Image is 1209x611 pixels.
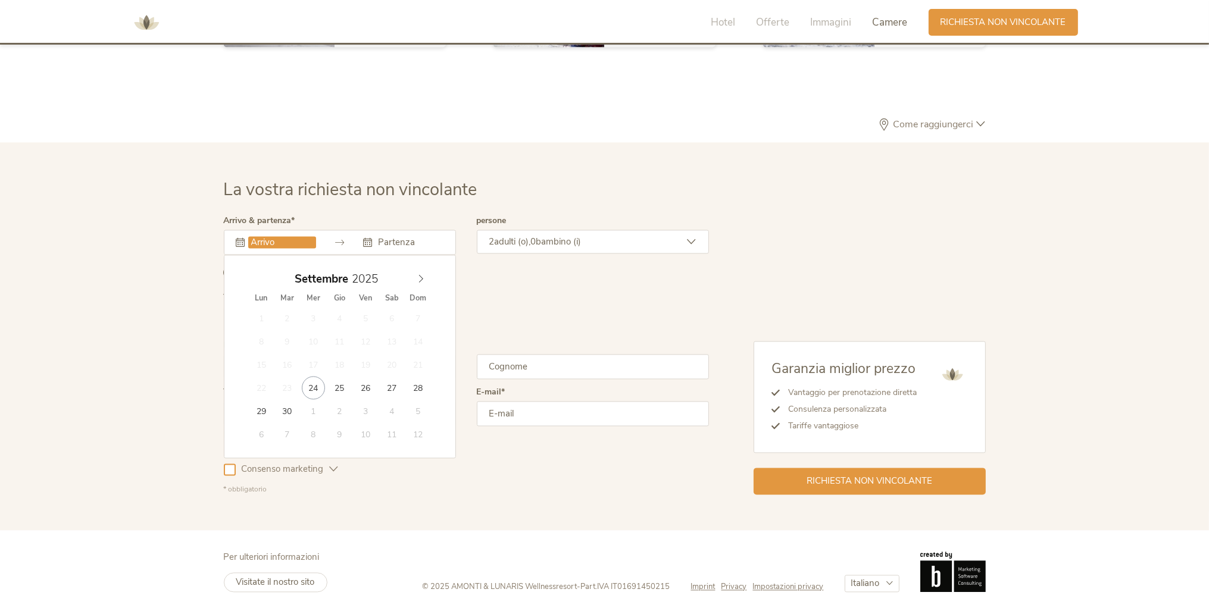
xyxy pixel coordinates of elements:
[407,422,430,446] span: Ottobre 12, 2025
[581,581,670,592] span: Part.IVA IT01691450215
[407,330,430,353] span: Settembre 14, 2025
[407,399,430,422] span: Ottobre 5, 2025
[328,376,351,399] span: Settembre 25, 2025
[577,581,581,592] span: -
[531,236,536,247] span: 0
[276,376,299,399] span: Settembre 23, 2025
[938,359,967,389] img: AMONTI & LUNARIS Wellnessresort
[236,576,315,588] span: Visitate il nostro sito
[753,581,824,592] a: Impostazioni privacy
[477,354,709,379] input: Cognome
[811,15,852,29] span: Immagini
[407,306,430,330] span: Settembre 7, 2025
[276,353,299,376] span: Settembre 16, 2025
[807,475,932,487] span: Richiesta non vincolante
[536,236,582,247] span: bambino (i)
[780,401,917,418] li: Consulenza personalizzata
[249,399,273,422] span: Settembre 29, 2025
[224,551,320,563] span: Per ulteriori informazioni
[721,581,747,592] span: Privacy
[721,581,753,592] a: Privacy
[129,5,164,40] img: AMONTI & LUNARIS Wellnessresort
[348,271,388,287] input: Year
[477,401,709,426] input: E-mail
[328,422,351,446] span: Ottobre 9, 2025
[380,399,404,422] span: Ottobre 4, 2025
[780,384,917,401] li: Vantaggio per prenotazione diretta
[302,306,325,330] span: Settembre 3, 2025
[302,353,325,376] span: Settembre 17, 2025
[477,388,505,396] label: E-mail
[328,330,351,353] span: Settembre 11, 2025
[248,236,316,248] input: Arrivo
[302,330,325,353] span: Settembre 10, 2025
[380,330,404,353] span: Settembre 13, 2025
[495,236,531,247] span: adulti (o),
[249,306,273,330] span: Settembre 1, 2025
[405,294,431,302] span: Dom
[328,399,351,422] span: Ottobre 2, 2025
[224,217,295,225] label: Arrivo & partenza
[302,399,325,422] span: Ottobre 1, 2025
[873,15,908,29] span: Camere
[354,353,377,376] span: Settembre 19, 2025
[328,306,351,330] span: Settembre 4, 2025
[711,15,736,29] span: Hotel
[423,581,577,592] span: © 2025 AMONTI & LUNARIS Wellnessresort
[780,418,917,434] li: Tariffe vantaggiose
[224,484,709,494] div: * obbligatorio
[129,18,164,26] a: AMONTI & LUNARIS Wellnessresort
[407,353,430,376] span: Settembre 21, 2025
[249,376,273,399] span: Settembre 22, 2025
[489,236,495,247] span: 2
[380,353,404,376] span: Settembre 20, 2025
[380,422,404,446] span: Ottobre 11, 2025
[757,15,790,29] span: Offerte
[249,422,273,446] span: Ottobre 6, 2025
[354,306,377,330] span: Settembre 5, 2025
[891,120,977,129] span: Come raggiungerci
[276,422,299,446] span: Ottobre 7, 2025
[691,581,721,592] a: Imprint
[354,376,377,399] span: Settembre 26, 2025
[276,399,299,422] span: Settembre 30, 2025
[407,376,430,399] span: Settembre 28, 2025
[224,572,327,592] a: Visitate il nostro sito
[295,274,348,285] span: Settembre
[248,294,274,302] span: Lun
[302,422,325,446] span: Ottobre 8, 2025
[249,330,273,353] span: Settembre 8, 2025
[772,359,916,378] span: Garanzia miglior prezzo
[353,294,379,302] span: Ven
[354,399,377,422] span: Ottobre 3, 2025
[301,294,327,302] span: Mer
[477,217,507,225] label: persone
[274,294,301,302] span: Mar
[920,552,986,592] img: Brandnamic GmbH | Leading Hospitality Solutions
[691,581,716,592] span: Imprint
[354,330,377,353] span: Settembre 12, 2025
[328,353,351,376] span: Settembre 18, 2025
[376,236,443,248] input: Partenza
[249,353,273,376] span: Settembre 15, 2025
[224,178,477,201] span: La vostra richiesta non vincolante
[941,16,1066,29] span: Richiesta non vincolante
[236,463,330,475] span: Consenso marketing
[354,422,377,446] span: Ottobre 10, 2025
[276,306,299,330] span: Settembre 2, 2025
[302,376,325,399] span: Settembre 24, 2025
[379,294,405,302] span: Sab
[276,330,299,353] span: Settembre 9, 2025
[380,376,404,399] span: Settembre 27, 2025
[380,306,404,330] span: Settembre 6, 2025
[327,294,353,302] span: Gio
